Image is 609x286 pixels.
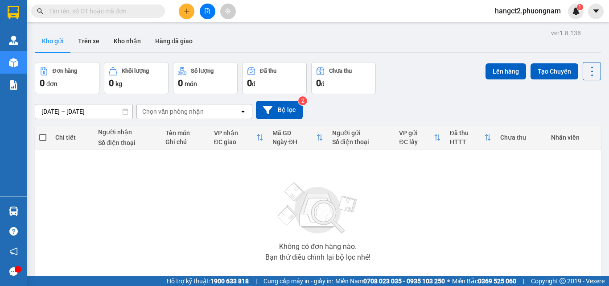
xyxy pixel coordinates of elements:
[486,63,526,79] button: Lên hàng
[335,276,445,286] span: Miền Nam
[263,276,333,286] span: Cung cấp máy in - giấy in:
[450,129,485,137] div: Đã thu
[452,276,516,286] span: Miền Bắc
[255,276,257,286] span: |
[592,7,600,15] span: caret-down
[210,278,249,285] strong: 1900 633 818
[9,247,18,256] span: notification
[179,4,194,19] button: plus
[165,129,205,137] div: Tên món
[200,4,215,19] button: file-add
[247,78,252,88] span: 0
[98,128,156,136] div: Người nhận
[142,107,204,116] div: Chọn văn phòng nhận
[191,68,214,74] div: Số lượng
[523,276,524,286] span: |
[71,30,107,52] button: Trên xe
[55,134,89,141] div: Chi tiết
[9,80,18,90] img: solution-icon
[210,126,268,149] th: Toggle SortBy
[363,278,445,285] strong: 0708 023 035 - 0935 103 250
[329,68,352,74] div: Chưa thu
[332,129,391,137] div: Người gửi
[395,126,445,149] th: Toggle SortBy
[256,101,303,119] button: Bộ lọc
[109,78,114,88] span: 0
[560,278,566,284] span: copyright
[98,139,156,146] div: Số điện thoại
[35,30,71,52] button: Kho gửi
[239,108,247,115] svg: open
[272,138,316,145] div: Ngày ĐH
[173,62,238,94] button: Số lượng0món
[272,129,316,137] div: Mã GD
[279,243,357,250] div: Không có đơn hàng nào.
[488,5,568,17] span: hangct2.phuongnam
[578,4,581,10] span: 1
[184,8,190,14] span: plus
[9,58,18,67] img: warehouse-icon
[204,8,210,14] span: file-add
[316,78,321,88] span: 0
[265,254,370,261] div: Bạn thử điều chỉnh lại bộ lọc nhé!
[577,4,583,10] sup: 1
[321,80,325,87] span: đ
[447,279,450,283] span: ⚪️
[500,134,542,141] div: Chưa thu
[46,80,58,87] span: đơn
[167,276,249,286] span: Hỗ trợ kỹ thuật:
[49,6,154,16] input: Tìm tên, số ĐT hoặc mã đơn
[8,6,19,19] img: logo-vxr
[178,78,183,88] span: 0
[214,138,256,145] div: ĐC giao
[37,8,43,14] span: search
[551,134,597,141] div: Nhân viên
[260,68,276,74] div: Đã thu
[220,4,236,19] button: aim
[165,138,205,145] div: Ghi chú
[332,138,391,145] div: Số điện thoại
[214,129,256,137] div: VP nhận
[478,278,516,285] strong: 0369 525 060
[450,138,485,145] div: HTTT
[40,78,45,88] span: 0
[311,62,376,94] button: Chưa thu0đ
[9,227,18,236] span: question-circle
[298,96,307,105] sup: 2
[242,62,307,94] button: Đã thu0đ
[252,80,255,87] span: đ
[572,7,580,15] img: icon-new-feature
[9,36,18,45] img: warehouse-icon
[225,8,231,14] span: aim
[185,80,197,87] span: món
[115,80,122,87] span: kg
[551,28,581,38] div: ver 1.8.138
[148,30,200,52] button: Hàng đã giao
[53,68,77,74] div: Đơn hàng
[122,68,149,74] div: Khối lượng
[445,126,496,149] th: Toggle SortBy
[268,126,328,149] th: Toggle SortBy
[399,129,433,137] div: VP gửi
[273,177,362,240] img: svg+xml;base64,PHN2ZyBjbGFzcz0ibGlzdC1wbHVnX19zdmciIHhtbG5zPSJodHRwOi8vd3d3LnczLm9yZy8yMDAwL3N2Zy...
[531,63,578,79] button: Tạo Chuyến
[107,30,148,52] button: Kho nhận
[588,4,604,19] button: caret-down
[35,104,132,119] input: Select a date range.
[399,138,433,145] div: ĐC lấy
[35,62,99,94] button: Đơn hàng0đơn
[104,62,169,94] button: Khối lượng0kg
[9,267,18,276] span: message
[9,207,18,216] img: warehouse-icon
